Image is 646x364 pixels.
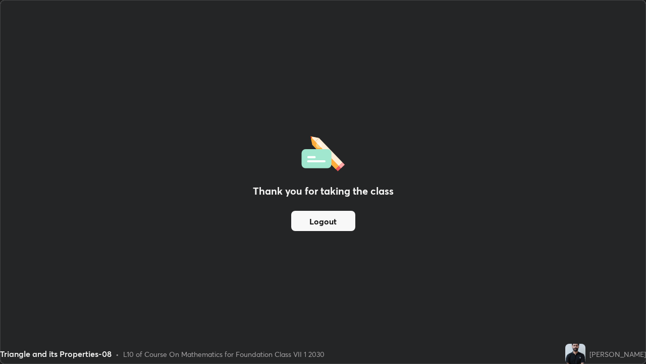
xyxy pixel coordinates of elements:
[123,349,325,359] div: L10 of Course On Mathematics for Foundation Class VII 1 2030
[291,211,355,231] button: Logout
[301,133,345,171] img: offlineFeedback.1438e8b3.svg
[116,349,119,359] div: •
[589,349,646,359] div: [PERSON_NAME]
[565,344,585,364] img: e085ba1f86984e2686c0a7d087b7734a.jpg
[253,184,394,199] h2: Thank you for taking the class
